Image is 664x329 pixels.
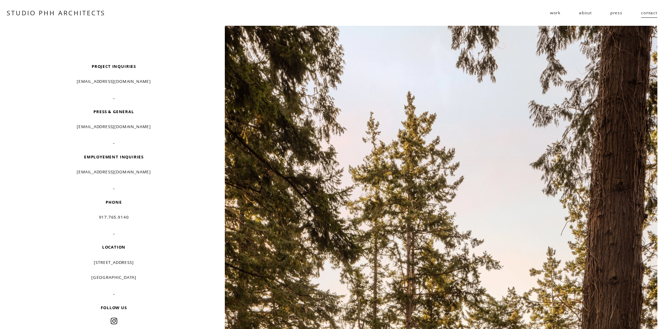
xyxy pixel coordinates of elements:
[34,167,193,177] p: [EMAIL_ADDRESS][DOMAIN_NAME]
[34,227,193,237] p: _
[110,318,117,324] a: Instagram
[34,136,193,147] p: _
[34,212,193,222] p: 917.765.9140
[34,122,193,132] p: [EMAIL_ADDRESS][DOMAIN_NAME]
[102,244,126,250] strong: LOCATION
[84,154,144,159] strong: EMPLOYEMENT INQUIRIES
[34,182,193,192] p: _
[34,272,193,282] p: [GEOGRAPHIC_DATA]
[34,76,193,86] p: [EMAIL_ADDRESS][DOMAIN_NAME]
[92,63,136,69] strong: PROJECT INQUIRIES
[610,7,623,18] a: press
[93,109,134,114] strong: PRESS & GENERAL
[34,257,193,267] p: [STREET_ADDRESS]
[34,287,193,297] p: _
[7,8,105,17] a: STUDIO PHH ARCHITECTS
[106,199,122,205] strong: PHONE
[550,7,560,18] a: folder dropdown
[579,7,592,18] a: about
[550,8,560,18] span: work
[34,92,193,102] p: _
[101,305,127,310] strong: FOLLOW US
[641,7,657,18] a: contact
